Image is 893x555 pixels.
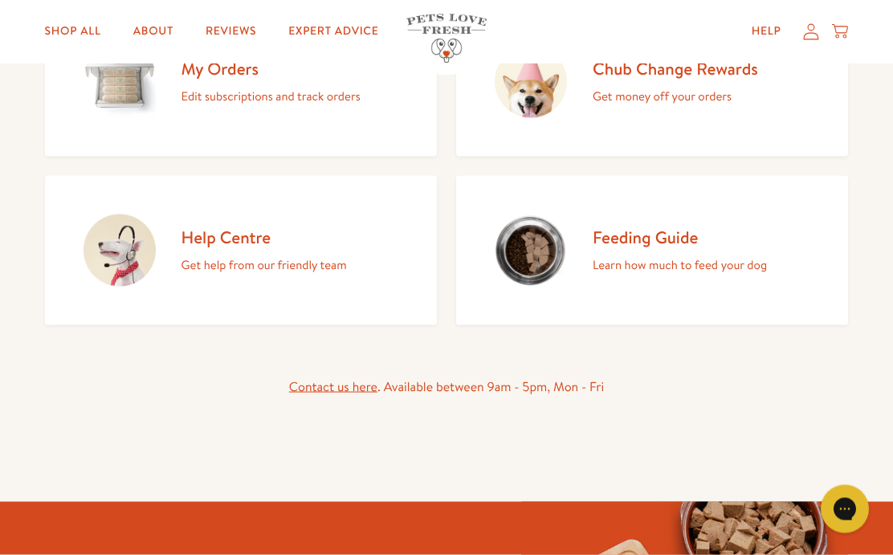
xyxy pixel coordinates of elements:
h2: Feeding Guide [593,226,767,248]
a: Chub Change Rewards Get money off your orders [456,7,848,157]
a: Help Centre Get help from our friendly team [45,176,437,325]
p: Edit subscriptions and track orders [181,86,361,107]
h2: Help Centre [181,226,347,248]
h2: Chub Change Rewards [593,58,758,80]
iframe: Gorgias live chat messenger [813,480,877,539]
a: Contact us here [289,378,377,396]
a: Feeding Guide Learn how much to feed your dog [456,176,848,325]
a: Expert Advice [275,16,391,48]
p: Get money off your orders [593,86,758,107]
a: My Orders Edit subscriptions and track orders [45,7,437,157]
a: Reviews [193,16,269,48]
img: Pets Love Fresh [406,14,487,63]
h2: My Orders [181,58,361,80]
a: About [120,16,186,48]
div: . Available between 9am - 5pm, Mon - Fri [45,377,849,398]
a: Help [739,16,794,48]
a: Shop All [32,16,114,48]
p: Learn how much to feed your dog [593,255,767,275]
p: Get help from our friendly team [181,255,347,275]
